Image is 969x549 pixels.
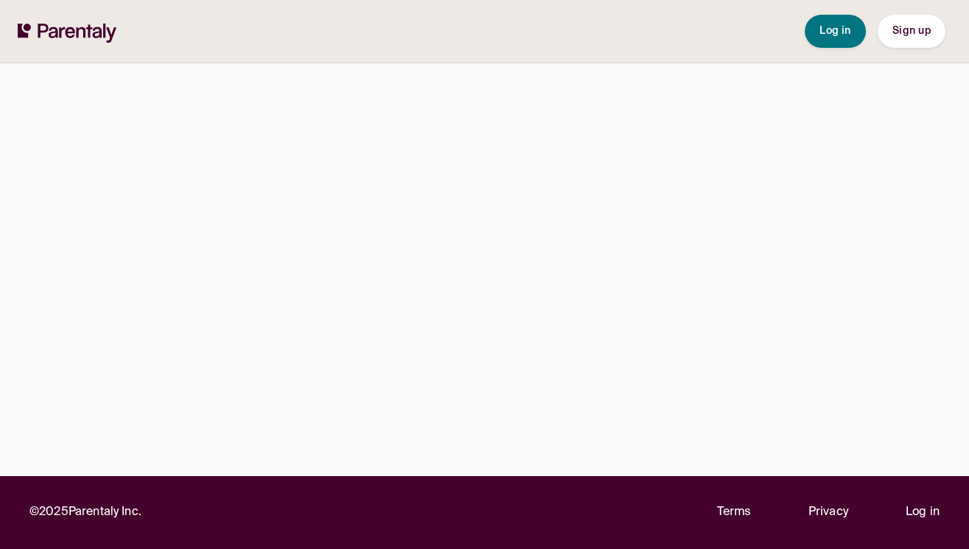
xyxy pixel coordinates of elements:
[820,26,851,36] span: Log in
[805,15,866,48] button: Log in
[906,503,940,523] a: Log in
[29,503,141,523] p: © 2025 Parentaly Inc.
[878,15,945,48] button: Sign up
[717,503,751,523] a: Terms
[808,503,848,523] a: Privacy
[892,26,931,36] span: Sign up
